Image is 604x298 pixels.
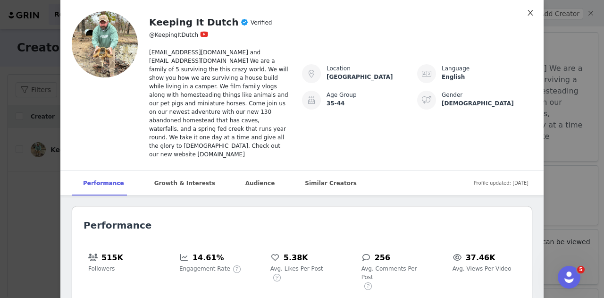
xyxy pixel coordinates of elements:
h2: Performance [84,218,520,232]
div: Growth & Interests [143,170,226,196]
span: Avg. Likes Per Post [270,264,323,273]
div: [DEMOGRAPHIC_DATA] [442,99,532,108]
span: Avg. Comments Per Post [361,264,425,281]
span: Engagement Rate [179,264,230,273]
h5: 14.61% [193,252,224,264]
img: cxmpLklipH3nUFahbyJQHGrXvaiDn5Xy0Xr7xP9Eh6CwPU7rFRvC_GYorLxJUEOfJ0dORNs4sQ=s480-c-k-c0x00ffffff-n... [72,11,138,77]
i: icon: close [527,9,534,17]
div: [EMAIL_ADDRESS][DOMAIN_NAME] and [EMAIL_ADDRESS][DOMAIN_NAME] We are a family of 5 surviving the ... [149,41,291,159]
div: Audience [234,170,286,196]
iframe: Intercom live chat [558,266,580,289]
h5: 256 [375,252,390,264]
span: Avg. Views Per Video [453,264,512,273]
div: 35-44 [327,99,417,108]
div: [GEOGRAPHIC_DATA] [327,73,417,81]
span: @KeepingItDutch [149,32,198,38]
h5: 515K [101,252,123,264]
h5: 37.46K [466,252,495,264]
div: Similar Creators [294,170,368,196]
div: Performance [72,170,135,196]
div: Language [442,64,532,73]
div: English [442,73,532,81]
h5: 5.38K [284,252,308,264]
div: Location [327,64,417,73]
div: Gender [442,91,532,99]
span: Followers [88,264,115,273]
div: Age Group [327,91,417,99]
h2: Keeping It Dutch [149,15,238,29]
span: Profile updated: [DATE] [474,172,528,194]
span: 5 [577,266,585,273]
span: Verified [251,19,272,26]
